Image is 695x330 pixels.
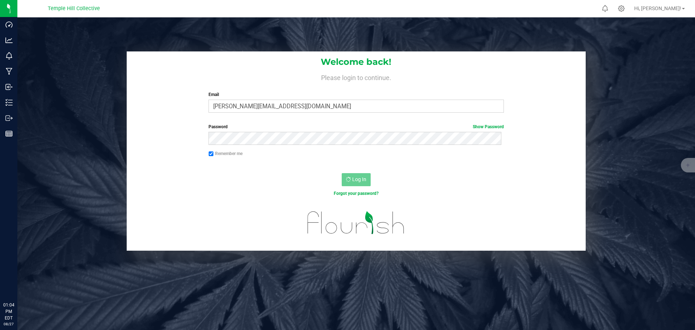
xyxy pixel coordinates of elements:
[342,173,371,186] button: Log In
[208,150,243,157] label: Remember me
[473,124,504,129] a: Show Password
[299,204,413,241] img: flourish_logo.svg
[352,176,366,182] span: Log In
[5,68,13,75] inline-svg: Manufacturing
[5,114,13,122] inline-svg: Outbound
[5,52,13,59] inline-svg: Monitoring
[5,99,13,106] inline-svg: Inventory
[208,91,504,98] label: Email
[5,37,13,44] inline-svg: Analytics
[5,130,13,137] inline-svg: Reports
[3,321,14,327] p: 08/27
[127,57,586,67] h1: Welcome back!
[127,72,586,81] h4: Please login to continue.
[208,151,214,156] input: Remember me
[208,124,228,129] span: Password
[334,191,379,196] a: Forgot your password?
[3,302,14,321] p: 01:04 PM EDT
[617,5,626,12] div: Manage settings
[48,5,100,12] span: Temple Hill Collective
[5,83,13,91] inline-svg: Inbound
[634,5,681,11] span: Hi, [PERSON_NAME]!
[5,21,13,28] inline-svg: Dashboard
